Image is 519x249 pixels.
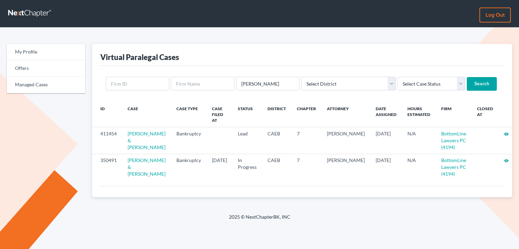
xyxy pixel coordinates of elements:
[128,157,165,177] a: [PERSON_NAME] & [PERSON_NAME]
[92,127,122,154] td: 411454
[106,77,169,90] input: Firm ID
[402,154,436,180] td: N/A
[7,77,85,93] a: Managed Cases
[171,102,206,127] th: Case Type
[402,127,436,154] td: N/A
[236,77,300,90] input: Enter search terms...
[7,60,85,77] a: Offers
[291,127,321,154] td: 7
[479,8,511,23] a: Log out
[402,102,436,127] th: Hours Estimated
[232,127,262,154] td: Lead
[370,154,402,180] td: [DATE]
[370,127,402,154] td: [DATE]
[206,154,232,180] td: [DATE]
[232,102,262,127] th: Status
[92,154,122,180] td: 350491
[206,102,232,127] th: Case Filed At
[467,77,497,91] input: Search
[321,154,370,180] td: [PERSON_NAME]
[122,102,171,127] th: Case
[100,52,179,62] div: Virtual Paralegal Cases
[436,102,472,127] th: Firm
[441,157,466,177] a: BottomLine Lawyers PC (4194)
[321,127,370,154] td: [PERSON_NAME]
[92,102,122,127] th: ID
[504,158,509,163] i: visibility
[472,102,499,127] th: Closed at
[171,154,206,180] td: Bankruptcy
[262,127,291,154] td: CAEB
[7,44,85,60] a: My Profile
[171,77,234,90] input: Firm Name
[504,131,509,136] a: visibility
[504,132,509,136] i: visibility
[128,131,165,150] a: [PERSON_NAME] & [PERSON_NAME]
[262,154,291,180] td: CAEB
[171,127,206,154] td: Bankruptcy
[65,214,454,226] div: 2025 © NextChapterBK, INC
[291,102,321,127] th: Chapter
[291,154,321,180] td: 7
[370,102,402,127] th: Date Assigned
[441,131,466,150] a: BottomLine Lawyers PC (4194)
[262,102,291,127] th: District
[504,157,509,163] a: visibility
[232,154,262,180] td: In Progress
[321,102,370,127] th: Attorney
